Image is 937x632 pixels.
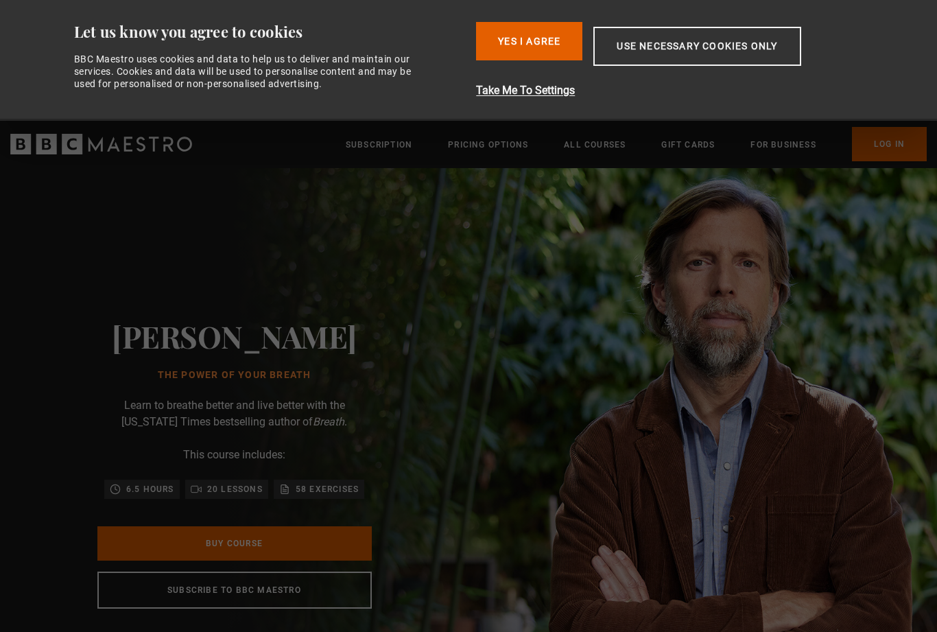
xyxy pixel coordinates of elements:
[74,22,466,42] div: Let us know you agree to cookies
[448,138,528,152] a: Pricing Options
[564,138,626,152] a: All Courses
[207,482,263,496] p: 20 lessons
[97,572,372,609] a: Subscribe to BBC Maestro
[126,482,174,496] p: 6.5 hours
[313,415,344,428] i: Breath
[750,138,816,152] a: For business
[296,482,359,496] p: 58 exercises
[476,22,582,60] button: Yes I Agree
[346,138,412,152] a: Subscription
[112,318,357,353] h2: [PERSON_NAME]
[476,82,873,99] button: Take Me To Settings
[593,27,800,66] button: Use necessary cookies only
[661,138,715,152] a: Gift Cards
[852,127,927,161] a: Log In
[346,127,927,161] nav: Primary
[183,447,285,463] p: This course includes:
[10,134,192,154] svg: BBC Maestro
[97,526,372,561] a: Buy Course
[74,53,427,91] div: BBC Maestro uses cookies and data to help us to deliver and maintain our services. Cookies and da...
[97,397,372,430] p: Learn to breathe better and live better with the [US_STATE] Times bestselling author of .
[112,370,357,381] h1: The Power of Your Breath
